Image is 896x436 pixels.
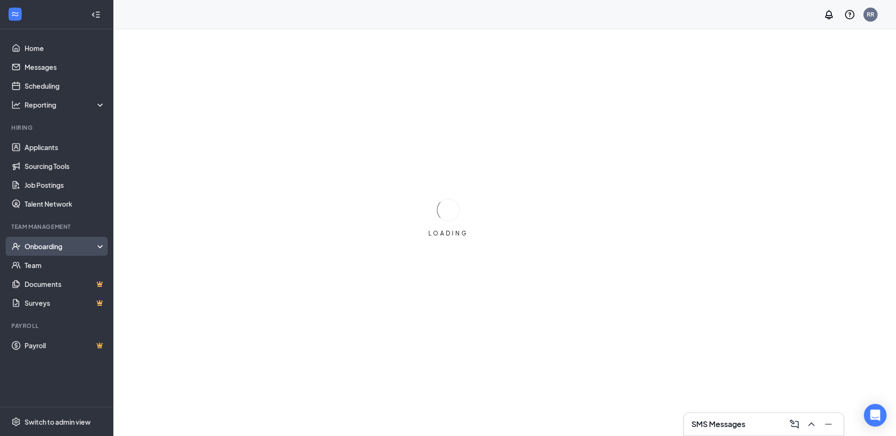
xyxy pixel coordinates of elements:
[823,9,835,20] svg: Notifications
[25,336,105,355] a: PayrollCrown
[844,9,855,20] svg: QuestionInfo
[789,419,800,430] svg: ComposeMessage
[10,9,20,19] svg: WorkstreamLogo
[91,10,101,19] svg: Collapse
[806,419,817,430] svg: ChevronUp
[691,419,745,429] h3: SMS Messages
[25,293,105,312] a: SurveysCrown
[25,138,105,157] a: Applicants
[804,417,819,432] button: ChevronUp
[11,417,21,427] svg: Settings
[11,223,103,231] div: Team Management
[25,76,105,95] a: Scheduling
[25,275,105,293] a: DocumentsCrown
[25,100,106,109] div: Reporting
[864,404,887,427] div: Open Intercom Messenger
[425,229,472,237] div: LOADING
[25,256,105,275] a: Team
[11,100,21,109] svg: Analysis
[11,124,103,132] div: Hiring
[25,58,105,76] a: Messages
[25,417,91,427] div: Switch to admin view
[25,242,97,251] div: Onboarding
[25,39,105,58] a: Home
[823,419,834,430] svg: Minimize
[25,194,105,213] a: Talent Network
[11,242,21,251] svg: UserCheck
[25,176,105,194] a: Job Postings
[821,417,836,432] button: Minimize
[867,10,874,18] div: RR
[787,417,802,432] button: ComposeMessage
[11,322,103,330] div: Payroll
[25,157,105,176] a: Sourcing Tools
